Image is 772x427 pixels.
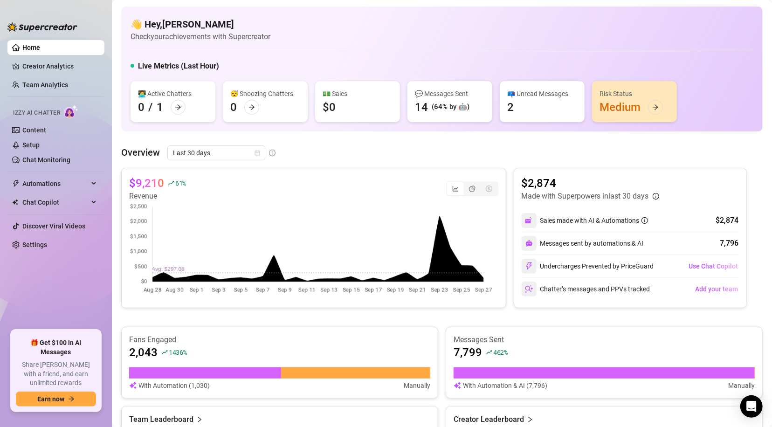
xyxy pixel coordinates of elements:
span: arrow-right [652,104,659,110]
span: dollar-circle [486,186,492,192]
a: Creator Analytics [22,59,97,74]
span: arrow-right [248,104,255,110]
span: Last 30 days [173,146,260,160]
span: thunderbolt [12,180,20,187]
span: Use Chat Copilot [689,262,738,270]
span: arrow-right [68,396,75,402]
div: 👩‍💻 Active Chatters [138,89,208,99]
a: Chat Monitoring [22,156,70,164]
div: 1 [157,100,163,115]
div: 2 [507,100,514,115]
span: Automations [22,176,89,191]
article: Fans Engaged [129,335,430,345]
article: Manually [728,380,755,391]
div: (64% by 🤖) [432,102,469,113]
img: svg%3e [525,285,533,293]
article: Team Leaderboard [129,414,193,425]
span: Share [PERSON_NAME] with a friend, and earn unlimited rewards [16,360,96,388]
span: 462 % [493,348,508,357]
span: calendar [255,150,260,156]
a: Content [22,126,46,134]
span: info-circle [641,217,648,224]
span: Chat Copilot [22,195,89,210]
img: svg%3e [525,240,533,247]
div: segmented control [446,181,498,196]
article: 2,043 [129,345,158,360]
span: Izzy AI Chatter [13,109,60,117]
a: Home [22,44,40,51]
div: 0 [138,100,145,115]
span: 🎁 Get $100 in AI Messages [16,338,96,357]
div: 💬 Messages Sent [415,89,485,99]
div: 💵 Sales [323,89,393,99]
div: Undercharges Prevented by PriceGuard [522,259,654,274]
article: Revenue [129,191,186,202]
img: svg%3e [454,380,461,391]
div: $2,874 [716,215,739,226]
span: right [527,414,533,425]
h4: 👋 Hey, [PERSON_NAME] [131,18,270,31]
img: svg%3e [525,262,533,270]
article: Overview [121,145,160,159]
img: Chat Copilot [12,199,18,206]
button: Add your team [695,282,739,296]
span: info-circle [653,193,659,200]
img: svg%3e [129,380,137,391]
article: $2,874 [522,176,659,191]
article: 7,799 [454,345,482,360]
span: Add your team [696,285,738,293]
div: Open Intercom Messenger [740,395,763,418]
div: 14 [415,100,428,115]
button: Use Chat Copilot [689,259,739,274]
span: 1436 % [169,348,187,357]
article: Check your achievements with Supercreator [131,31,270,42]
article: Creator Leaderboard [454,414,524,425]
div: $0 [323,100,336,115]
span: rise [486,349,492,356]
div: Chatter’s messages and PPVs tracked [522,282,650,296]
article: With Automation (1,030) [138,380,210,391]
span: pie-chart [469,186,476,192]
span: 61 % [175,179,186,187]
article: Made with Superpowers in last 30 days [522,191,649,202]
a: Team Analytics [22,81,68,89]
a: Settings [22,241,47,248]
a: Discover Viral Videos [22,222,85,230]
div: 📪 Unread Messages [507,89,577,99]
div: Messages sent by automations & AI [522,236,644,251]
img: AI Chatter [64,105,78,118]
span: Earn now [37,395,64,403]
span: right [196,414,203,425]
span: rise [161,349,168,356]
span: info-circle [269,150,276,156]
span: arrow-right [175,104,181,110]
img: logo-BBDzfeDw.svg [7,22,77,32]
img: svg%3e [525,216,533,225]
div: Risk Status [600,89,669,99]
h5: Live Metrics (Last Hour) [138,61,219,72]
div: 7,796 [720,238,739,249]
span: line-chart [452,186,459,192]
div: 😴 Snoozing Chatters [230,89,300,99]
article: Messages Sent [454,335,755,345]
article: $9,210 [129,176,164,191]
div: Sales made with AI & Automations [540,215,648,226]
article: Manually [404,380,430,391]
button: Earn nowarrow-right [16,392,96,406]
span: rise [168,180,174,186]
article: With Automation & AI (7,796) [463,380,547,391]
a: Setup [22,141,40,149]
div: 0 [230,100,237,115]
